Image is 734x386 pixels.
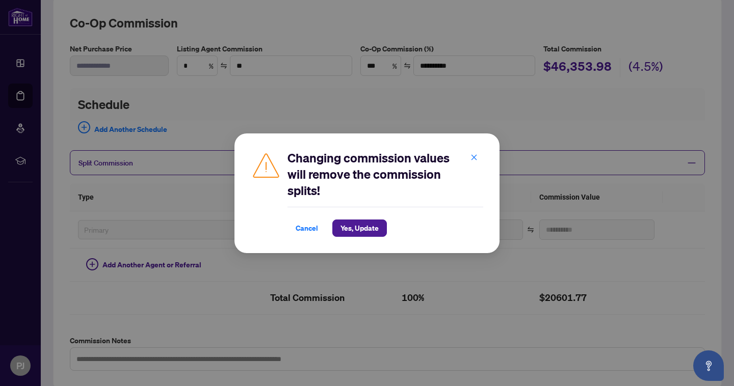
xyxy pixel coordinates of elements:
span: Yes, Update [340,220,379,236]
img: Caution Icon [251,150,281,180]
span: close [470,153,478,160]
button: Cancel [287,219,326,237]
span: Cancel [296,220,318,236]
button: Yes, Update [332,219,387,237]
h2: Changing commission values will remove the commission splits! [287,150,483,199]
button: Open asap [693,350,724,381]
